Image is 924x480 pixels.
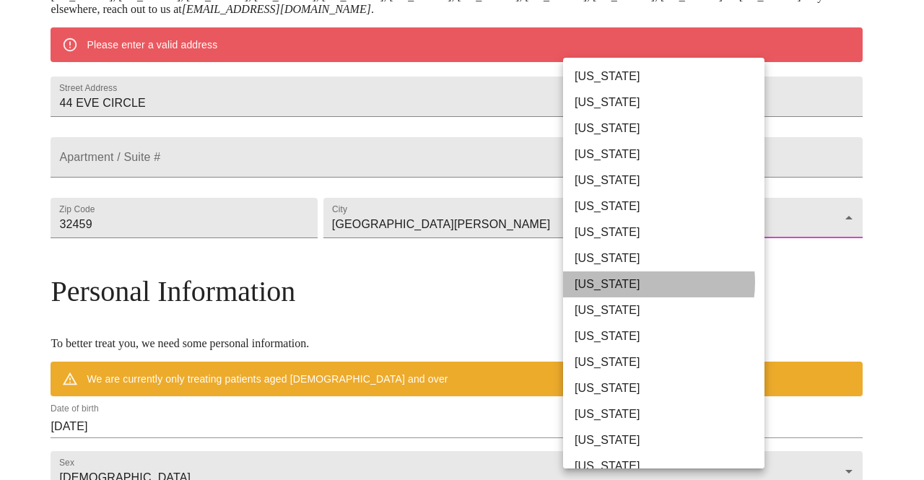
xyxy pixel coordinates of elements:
[563,219,775,245] li: [US_STATE]
[563,349,775,375] li: [US_STATE]
[563,323,775,349] li: [US_STATE]
[563,245,775,271] li: [US_STATE]
[563,453,775,479] li: [US_STATE]
[563,115,775,141] li: [US_STATE]
[563,167,775,193] li: [US_STATE]
[563,401,775,427] li: [US_STATE]
[563,297,775,323] li: [US_STATE]
[563,141,775,167] li: [US_STATE]
[563,193,775,219] li: [US_STATE]
[563,271,775,297] li: [US_STATE]
[563,64,775,90] li: [US_STATE]
[563,427,775,453] li: [US_STATE]
[563,375,775,401] li: [US_STATE]
[563,90,775,115] li: [US_STATE]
